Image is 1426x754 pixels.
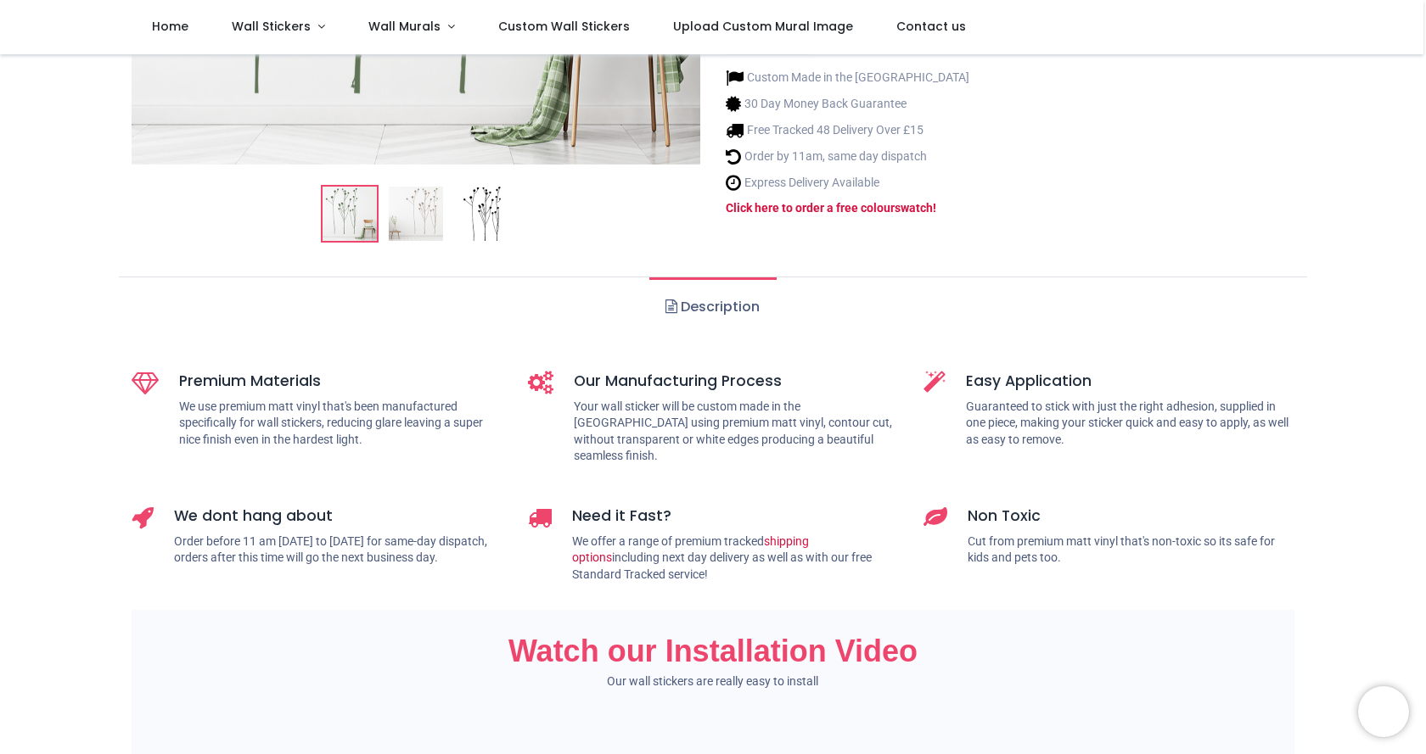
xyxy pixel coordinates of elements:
img: Tall Grass Simple Reeds Wall Sticker [323,187,377,241]
li: Free Tracked 48 Delivery Over £15 [726,121,969,139]
a: swatch [895,201,933,215]
p: Order before 11 am [DATE] to [DATE] for same-day dispatch, orders after this time will go the nex... [174,533,502,567]
a: Click here to order a free colour [726,201,895,215]
span: Contact us [896,18,966,35]
h5: Need it Fast? [572,505,899,527]
p: Your wall sticker will be custom made in the [GEOGRAPHIC_DATA] using premium matt vinyl, contour ... [574,399,899,465]
p: Cut from premium matt vinyl that's non-toxic so its safe for kids and pets too. [968,533,1294,567]
h5: We dont hang about [174,505,502,527]
li: Custom Made in the [GEOGRAPHIC_DATA] [726,69,969,87]
p: Our wall stickers are really easy to install [132,673,1294,690]
p: We use premium matt vinyl that's been manufactured specifically for wall stickers, reducing glare... [179,399,502,449]
img: WS-16228-03 [455,187,509,241]
h5: Easy Application [966,371,1294,392]
a: Description [649,277,776,337]
span: Wall Murals [368,18,441,35]
img: WS-16228-02 [389,187,443,241]
p: We offer a range of premium tracked including next day delivery as well as with our free Standard... [572,533,899,584]
span: Custom Wall Stickers [498,18,630,35]
h5: Our Manufacturing Process [574,371,899,392]
li: Order by 11am, same day dispatch [726,148,969,165]
iframe: Brevo live chat [1358,686,1409,737]
p: Guaranteed to stick with just the right adhesion, supplied in one piece, making your sticker quic... [966,399,1294,449]
h5: Premium Materials [179,371,502,392]
h5: Non Toxic [968,505,1294,527]
span: Home [152,18,188,35]
li: Express Delivery Available [726,174,969,192]
span: Upload Custom Mural Image [673,18,853,35]
span: Wall Stickers [232,18,311,35]
span: Watch our Installation Video [508,634,918,668]
li: 30 Day Money Back Guarantee [726,95,969,113]
a: ! [933,201,936,215]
